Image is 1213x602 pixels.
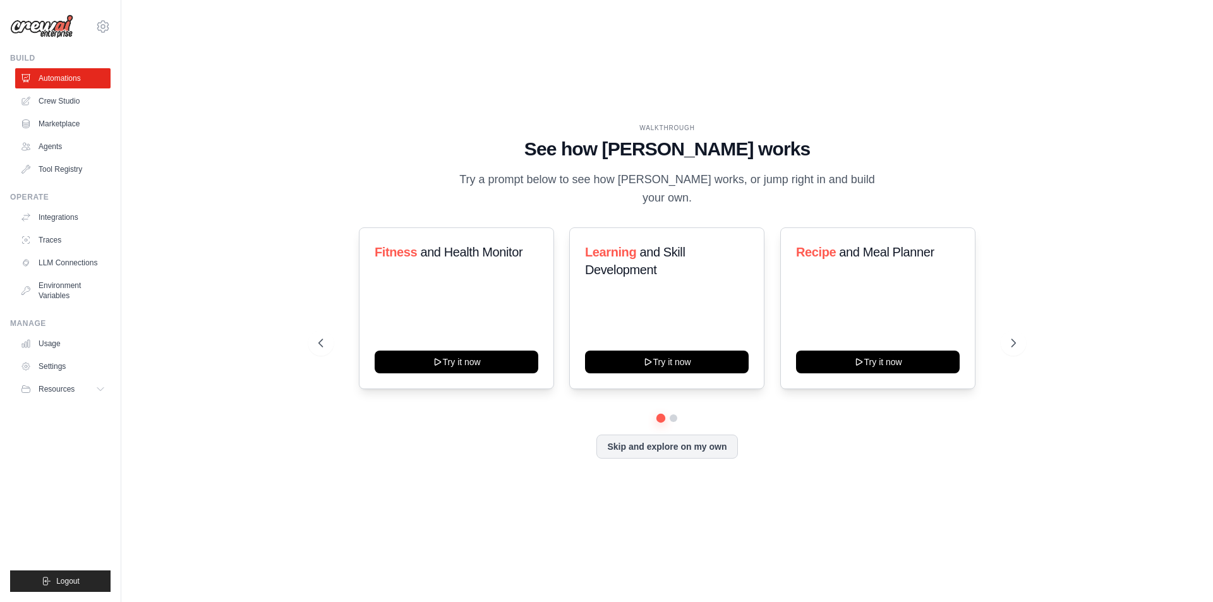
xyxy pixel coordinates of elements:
[10,15,73,39] img: Logo
[15,207,111,227] a: Integrations
[15,334,111,354] a: Usage
[596,435,737,459] button: Skip and explore on my own
[10,53,111,63] div: Build
[839,245,934,259] span: and Meal Planner
[15,91,111,111] a: Crew Studio
[796,245,836,259] span: Recipe
[455,171,879,208] p: Try a prompt below to see how [PERSON_NAME] works, or jump right in and build your own.
[15,356,111,376] a: Settings
[318,138,1016,160] h1: See how [PERSON_NAME] works
[15,253,111,273] a: LLM Connections
[420,245,522,259] span: and Health Monitor
[10,570,111,592] button: Logout
[15,159,111,179] a: Tool Registry
[585,245,636,259] span: Learning
[796,351,960,373] button: Try it now
[1150,541,1213,602] iframe: Chat Widget
[10,192,111,202] div: Operate
[15,68,111,88] a: Automations
[15,275,111,306] a: Environment Variables
[15,114,111,134] a: Marketplace
[375,351,538,373] button: Try it now
[15,136,111,157] a: Agents
[318,123,1016,133] div: WALKTHROUGH
[375,245,417,259] span: Fitness
[56,576,80,586] span: Logout
[39,384,75,394] span: Resources
[15,230,111,250] a: Traces
[10,318,111,328] div: Manage
[585,351,749,373] button: Try it now
[15,379,111,399] button: Resources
